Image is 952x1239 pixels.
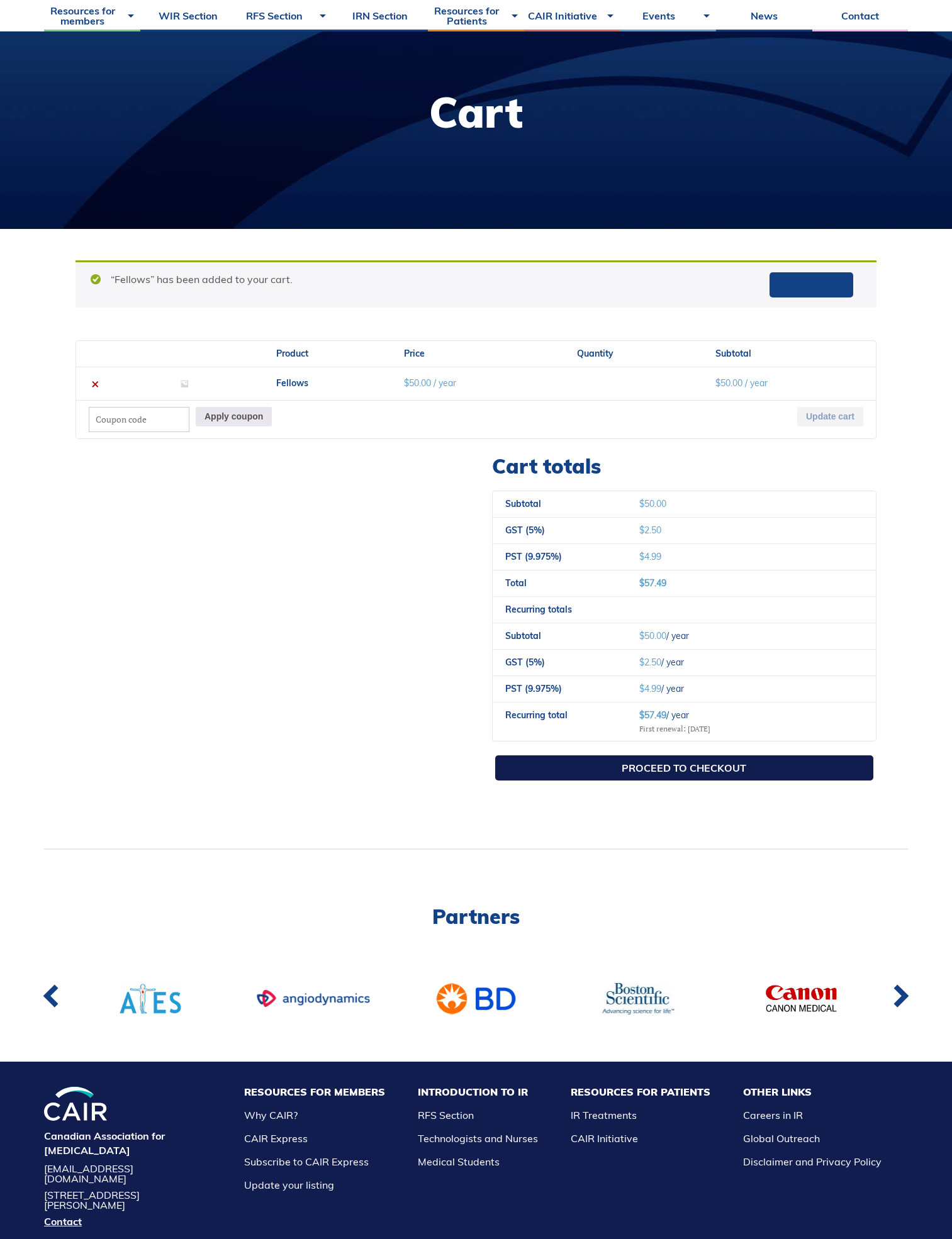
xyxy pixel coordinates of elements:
img: Placeholder [174,374,194,394]
a: Global Outreach [743,1132,820,1145]
th: GST (5%) [493,517,627,543]
span: 2.50 [639,657,661,668]
button: Update cart [797,407,863,426]
span: $ [639,525,644,536]
bdi: 57.49 [639,577,666,589]
a: IR Treatments [571,1109,637,1121]
th: Total [493,570,627,596]
a: [EMAIL_ADDRESS][DOMAIN_NAME] [44,1164,211,1184]
a: CAIR Initiative [571,1132,638,1145]
bdi: 50.00 [404,377,431,389]
td: / year [627,675,876,702]
h2: Partners [44,906,908,926]
th: Recurring total [493,702,627,741]
a: Technologists and Nurses [418,1132,538,1145]
th: GST (5%) [493,649,627,675]
span: $ [639,630,644,642]
span: 4.99 [639,683,661,694]
a: View cart [770,272,853,297]
h1: Cart [429,91,523,133]
span: $ [639,577,644,589]
span: $ [639,683,644,694]
a: Careers in IR [743,1109,803,1121]
span: $ [639,709,644,721]
a: Proceed to checkout [495,755,873,781]
div: “Fellows” has been added to your cart. [76,260,876,308]
a: Update your listing [244,1179,334,1191]
span: $ [404,377,409,389]
small: First renewal: [DATE] [639,724,710,733]
th: PST (9.975%) [493,675,627,702]
span: / year [745,377,768,389]
span: 50.00 [639,630,666,642]
input: Coupon code [89,407,189,432]
h4: Canadian Association for [MEDICAL_DATA] [44,1129,211,1157]
span: $ [639,657,644,668]
a: CAIR Express [244,1132,308,1145]
bdi: 50.00 [639,498,666,509]
a: Disclaimer and Privacy Policy [743,1155,882,1168]
a: Why CAIR? [244,1109,298,1121]
span: $ [715,377,720,389]
th: Subtotal [493,623,627,649]
th: Recurring totals [493,596,876,623]
a: Remove this item [89,377,102,390]
th: Quantity [564,341,702,367]
th: PST (9.975%) [493,543,627,570]
address: [STREET_ADDRESS][PERSON_NAME] [44,1190,211,1210]
bdi: 50.00 [715,377,742,389]
span: 2.50 [639,525,661,536]
span: $ [639,551,644,562]
td: / year [627,623,876,649]
td: / year [627,649,876,675]
a: Subscribe to CAIR Express [244,1155,369,1168]
span: 57.49 [639,709,666,721]
a: Fellows [276,377,308,389]
th: Price [391,341,564,367]
span: $ [639,498,644,509]
span: / year [434,377,456,389]
a: Medical Students [418,1155,500,1168]
th: Subtotal [703,341,876,367]
th: Product [264,341,392,367]
th: Subtotal [493,491,627,517]
img: CIRA [44,1087,107,1121]
a: Contact [44,1216,211,1226]
button: Apply coupon [196,407,272,426]
span: 4.99 [639,551,661,562]
h2: Cart totals [492,454,876,478]
a: RFS Section [418,1109,474,1121]
td: / year [627,702,876,741]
